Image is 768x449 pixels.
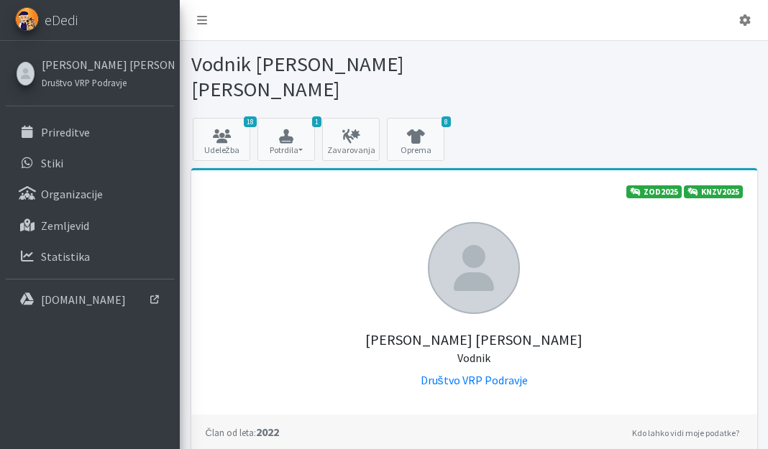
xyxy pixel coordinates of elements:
[421,373,528,387] a: Društvo VRP Podravje
[42,56,170,73] a: [PERSON_NAME] [PERSON_NAME]
[6,118,174,147] a: Prireditve
[6,285,174,314] a: [DOMAIN_NAME]
[322,118,380,161] a: Zavarovanja
[684,185,743,198] a: KNZV2025
[191,52,469,101] h1: Vodnik [PERSON_NAME] [PERSON_NAME]
[628,425,743,442] a: Kdo lahko vidi moje podatke?
[244,116,257,127] span: 18
[41,218,89,233] p: Zemljevid
[41,156,63,170] p: Stiki
[41,187,103,201] p: Organizacije
[206,427,256,438] small: Član od leta:
[41,249,90,264] p: Statistika
[6,211,174,240] a: Zemljevid
[442,116,451,127] span: 8
[387,118,444,161] a: 8 Oprema
[6,242,174,271] a: Statistika
[45,9,78,31] span: eDedi
[41,292,126,307] p: [DOMAIN_NAME]
[6,180,174,208] a: Organizacije
[257,118,315,161] button: 1 Potrdila
[457,351,490,365] small: Vodnik
[15,7,39,31] img: eDedi
[206,425,279,439] strong: 2022
[312,116,321,127] span: 1
[42,73,170,91] a: Društvo VRP Podravje
[41,125,90,139] p: Prireditve
[193,118,250,161] a: 18 Udeležba
[42,77,127,88] small: Društvo VRP Podravje
[6,149,174,177] a: Stiki
[206,314,743,366] h5: [PERSON_NAME] [PERSON_NAME]
[626,185,682,198] a: ZOD2025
